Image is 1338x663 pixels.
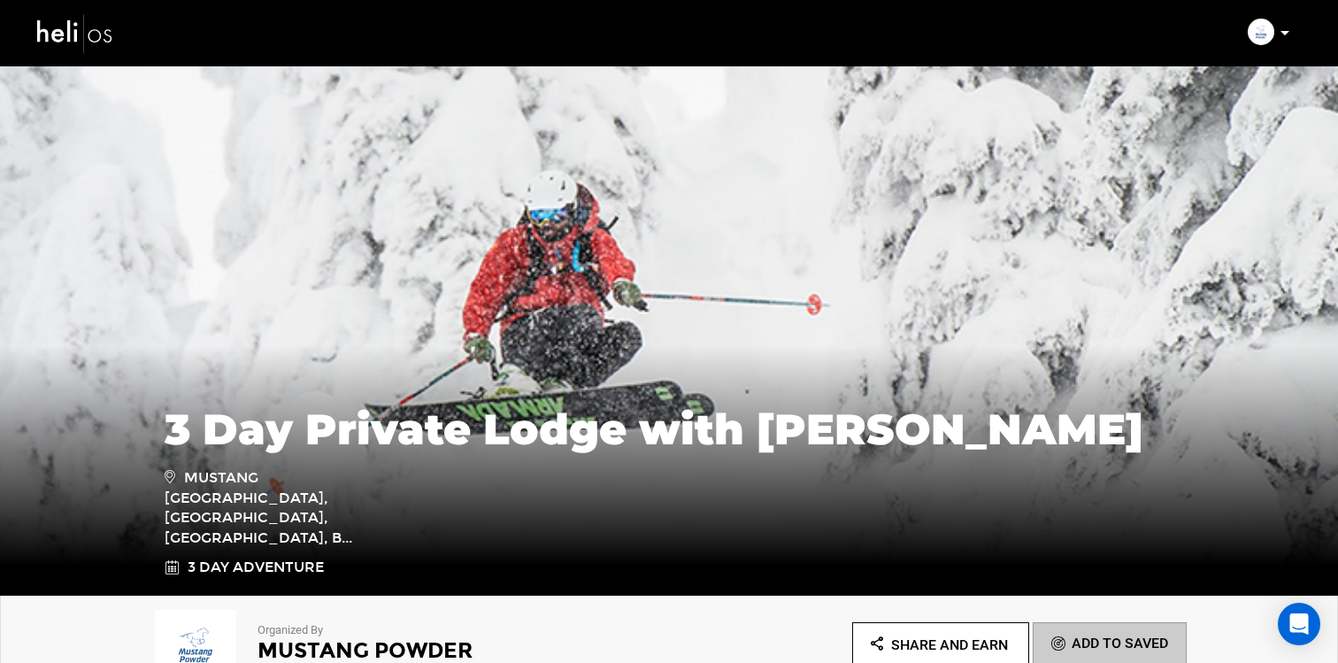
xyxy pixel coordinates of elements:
span: 3 Day Adventure [188,558,324,578]
img: heli-logo [35,10,115,57]
p: Organized By [258,622,620,639]
h1: 3 Day Private Lodge with [PERSON_NAME] [165,405,1173,453]
h2: Mustang Powder [258,639,620,662]
div: Open Intercom Messenger [1278,603,1320,645]
span: Share and Earn [891,636,1008,653]
span: Mustang [GEOGRAPHIC_DATA], [GEOGRAPHIC_DATA], [GEOGRAPHIC_DATA], B... [165,466,417,549]
img: img_0ff4e6702feb5b161957f2ea789f15f4.png [1248,19,1274,45]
